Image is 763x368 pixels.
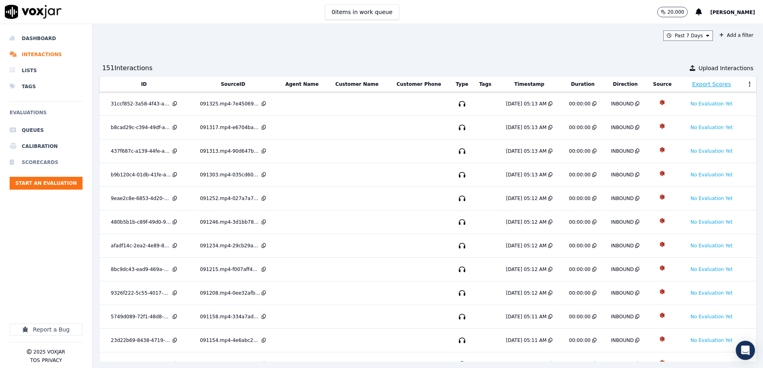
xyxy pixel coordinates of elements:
[655,190,669,204] img: S3_icon
[687,217,736,227] button: No Evaluation Yet
[687,170,736,180] button: No Evaluation Yet
[611,337,634,344] div: INBOUND
[10,63,83,79] a: Lists
[569,337,591,344] div: 00:00:00
[200,172,260,178] div: 091303.mp4-035cd60392ed.json
[569,266,591,273] div: 00:00:00
[10,79,83,95] a: Tags
[655,261,669,275] img: S3_icon
[111,148,171,154] div: 437f687c-a139-44fe-a728-776e98c31dc5
[569,124,591,131] div: 00:00:00
[692,80,731,88] button: Export Scores
[10,324,83,336] button: Report a Bug
[111,313,171,320] div: 5749d089-72f1-48d8-9559-2994e55e0a04
[569,148,591,154] div: 00:00:00
[687,99,736,109] button: No Evaluation Yet
[10,177,83,190] button: Start an Evaluation
[687,241,736,251] button: No Evaluation Yet
[655,166,669,180] img: S3_icon
[506,313,547,320] div: [DATE] 05:11 AM
[396,81,441,87] button: Customer Phone
[571,81,595,87] button: Duration
[141,81,147,87] button: ID
[569,243,591,249] div: 00:00:00
[611,361,634,367] div: INBOUND
[655,285,669,299] img: S3_icon
[285,81,319,87] button: Agent Name
[200,148,260,154] div: 091313.mp4-90d647bb2929.json
[10,47,83,63] a: Interactions
[30,357,40,364] button: TOS
[506,266,547,273] div: [DATE] 05:12 AM
[200,290,260,296] div: 091208.mp4-0ee32afbf9ad.json
[221,81,245,87] button: SourceID
[655,95,669,109] img: S3_icon
[200,195,260,202] div: 091252.mp4-027a7a70c7d0.json
[10,138,83,154] a: Calibration
[687,288,736,298] button: No Evaluation Yet
[33,349,65,355] p: 2025 Voxjar
[655,332,669,346] img: S3_icon
[111,124,171,131] div: b8cad29c-c394-49df-a599-f87a97adc76f
[569,195,591,202] div: 00:00:00
[111,266,171,273] div: 8bc9dc43-ead9-469a-938c-64db0df59406
[611,266,634,273] div: INBOUND
[506,361,547,367] div: [DATE] 05:11 AM
[506,219,547,225] div: [DATE] 05:12 AM
[611,172,634,178] div: INBOUND
[42,357,62,364] button: Privacy
[657,7,696,17] button: 20,000
[514,81,544,87] button: Timestamp
[655,119,669,133] img: S3_icon
[10,122,83,138] li: Queues
[10,154,83,170] a: Scorecards
[690,64,753,72] button: Upload Interactions
[569,290,591,296] div: 00:00:00
[611,124,634,131] div: INBOUND
[611,243,634,249] div: INBOUND
[506,337,547,344] div: [DATE] 05:11 AM
[667,9,684,15] p: 20,000
[569,101,591,107] div: 00:00:00
[687,336,736,345] button: No Evaluation Yet
[200,124,260,131] div: 091317.mp4-e6704bacc5c0.json
[10,30,83,47] a: Dashboard
[335,81,379,87] button: Customer Name
[102,63,153,73] div: 151 Interaction s
[111,172,171,178] div: b9b120c4-01db-41fe-aeb9-dc4c0932dee1
[111,243,171,249] div: afadf14c-2ea2-4e89-804b-c855a185ef64
[506,195,547,202] div: [DATE] 05:12 AM
[687,265,736,274] button: No Evaluation Yet
[200,219,260,225] div: 091246.mp4-3d1bb78cec26.json
[200,243,260,249] div: 091234.mp4-29cb29ab7c23.json
[111,337,171,344] div: 23d22b69-8438-4719-be74-dd5f181c89ea
[716,30,757,40] button: Add a filter
[479,81,491,87] button: Tags
[506,172,547,178] div: [DATE] 05:13 AM
[653,81,672,87] button: Source
[111,101,171,107] div: 31ccf852-3a58-4f43-ab92-503f6273c51f
[506,290,547,296] div: [DATE] 05:12 AM
[506,101,547,107] div: [DATE] 05:13 AM
[710,10,755,15] span: [PERSON_NAME]
[200,266,260,273] div: 091215.mp4-f007aff4817d.json
[111,290,171,296] div: 9326f222-5c55-4017-ac5b-15a972aa571a
[655,143,669,157] img: S3_icon
[569,172,591,178] div: 00:00:00
[611,290,634,296] div: INBOUND
[569,219,591,225] div: 00:00:00
[200,337,260,344] div: 091154.mp4-4e6abc2e54f6.json
[200,101,260,107] div: 091325.mp4-7e45069f8537.json
[200,313,260,320] div: 091158.mp4-334a7ad7671b.json
[506,124,547,131] div: [DATE] 05:13 AM
[456,81,468,87] button: Type
[736,341,755,360] div: Open Intercom Messenger
[10,108,83,122] h6: Evaluations
[111,219,171,225] div: 480b5b1b-c89f-49d0-9596-6a08800a6327
[657,7,688,17] button: 20,000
